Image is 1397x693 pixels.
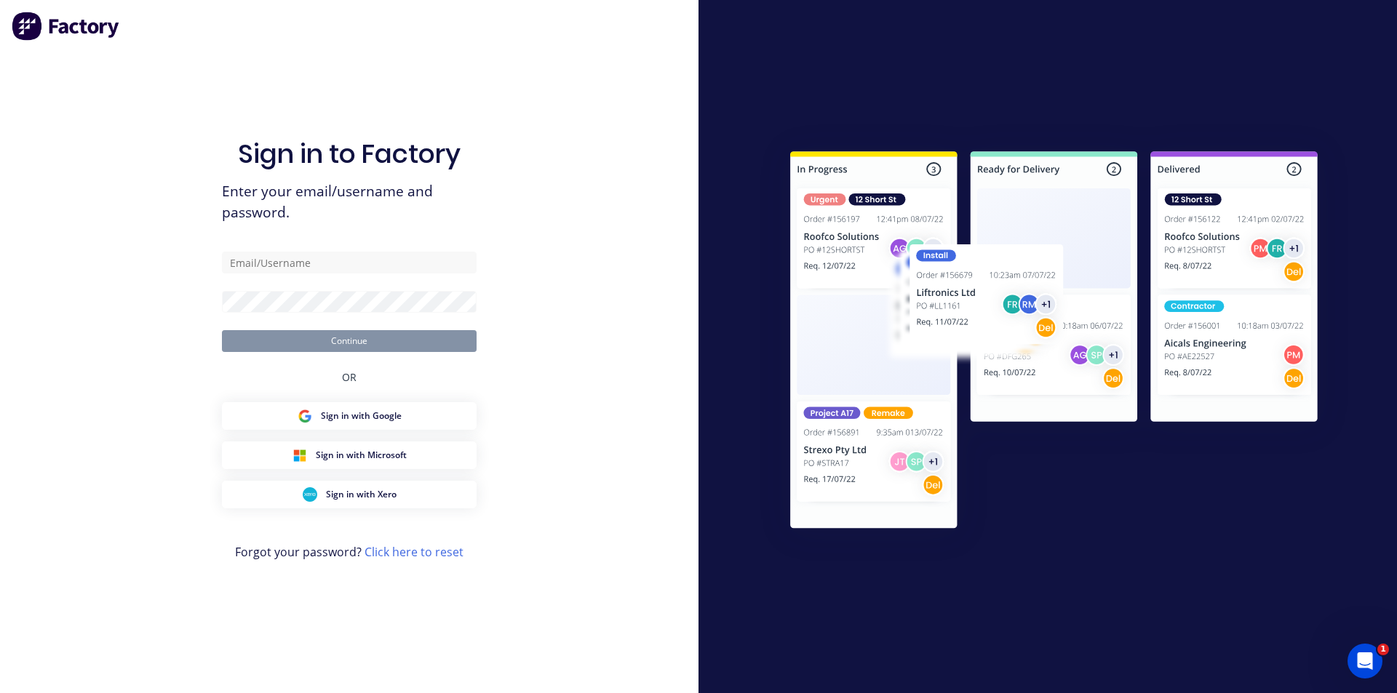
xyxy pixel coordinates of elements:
button: Xero Sign inSign in with Xero [222,481,477,508]
img: Factory [12,12,121,41]
span: Forgot your password? [235,543,463,561]
img: Sign in [758,122,1350,563]
img: Microsoft Sign in [292,448,307,462]
span: Sign in with Google [321,409,402,422]
img: Xero Sign in [303,487,317,502]
h1: Sign in to Factory [238,138,461,169]
img: Google Sign in [298,409,312,423]
span: 1 [1377,644,1389,655]
button: Continue [222,330,477,352]
span: Enter your email/username and password. [222,181,477,223]
a: Click here to reset [365,544,463,560]
button: Microsoft Sign inSign in with Microsoft [222,441,477,469]
input: Email/Username [222,252,477,273]
span: Sign in with Microsoft [316,449,407,462]
span: Sign in with Xero [326,488,397,501]
iframe: Intercom live chat [1348,644,1382,678]
div: OR [342,352,357,402]
button: Google Sign inSign in with Google [222,402,477,430]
